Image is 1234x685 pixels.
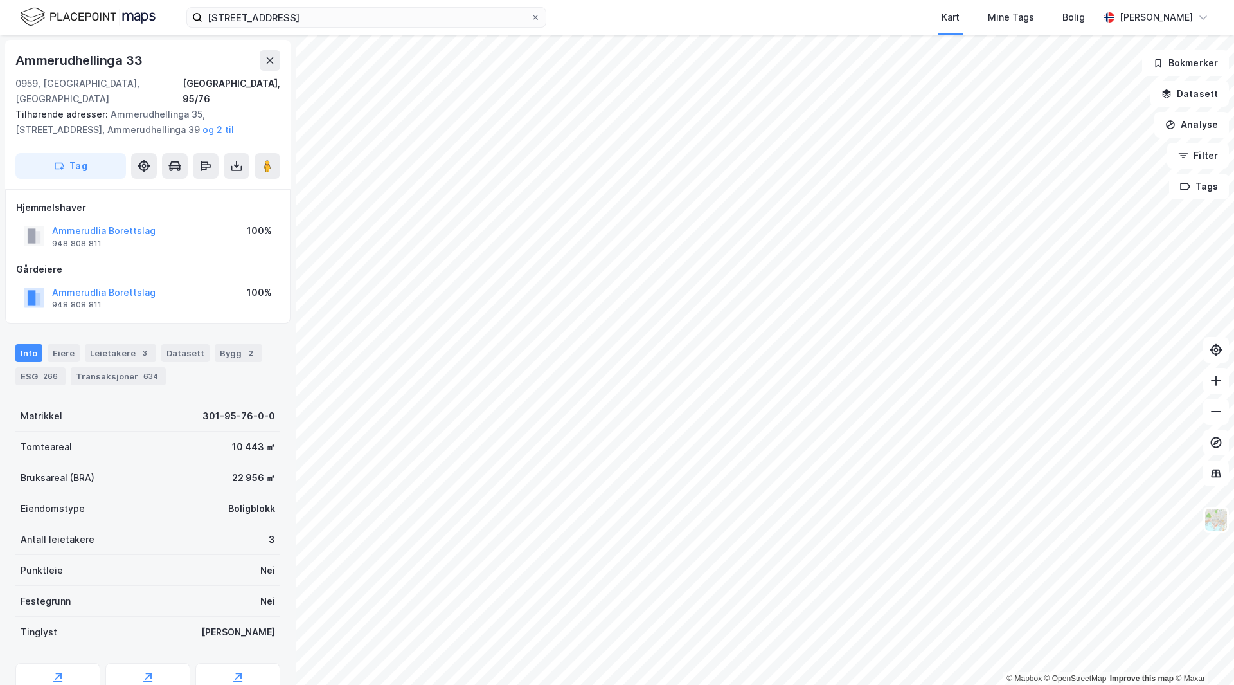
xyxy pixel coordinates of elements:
[15,344,42,362] div: Info
[232,439,275,455] div: 10 443 ㎡
[52,300,102,310] div: 948 808 811
[40,370,60,383] div: 266
[21,532,94,547] div: Antall leietakere
[138,347,151,360] div: 3
[247,285,272,300] div: 100%
[21,594,71,609] div: Festegrunn
[1167,143,1229,169] button: Filter
[48,344,80,362] div: Eiere
[183,76,280,107] div: [GEOGRAPHIC_DATA], 95/76
[1150,81,1229,107] button: Datasett
[15,367,66,385] div: ESG
[244,347,257,360] div: 2
[269,532,275,547] div: 3
[15,50,145,71] div: Ammerudhellinga 33
[215,344,262,362] div: Bygg
[141,370,161,383] div: 634
[21,6,156,28] img: logo.f888ab2527a4732fd821a326f86c7f29.svg
[942,10,960,25] div: Kart
[1204,507,1228,532] img: Z
[15,76,183,107] div: 0959, [GEOGRAPHIC_DATA], [GEOGRAPHIC_DATA]
[260,594,275,609] div: Nei
[21,439,72,455] div: Tomteareal
[202,408,275,424] div: 301-95-76-0-0
[1169,174,1229,199] button: Tags
[16,200,280,215] div: Hjemmelshaver
[1044,674,1107,683] a: OpenStreetMap
[228,501,275,516] div: Boligblokk
[21,563,63,578] div: Punktleie
[1006,674,1042,683] a: Mapbox
[21,470,94,486] div: Bruksareal (BRA)
[15,107,270,138] div: Ammerudhellinga 35, [STREET_ADDRESS], Ammerudhellinga 39
[1110,674,1174,683] a: Improve this map
[16,262,280,277] div: Gårdeiere
[21,501,85,516] div: Eiendomstype
[988,10,1034,25] div: Mine Tags
[21,625,57,640] div: Tinglyst
[21,408,62,424] div: Matrikkel
[201,625,275,640] div: [PERSON_NAME]
[71,367,166,385] div: Transaksjoner
[1120,10,1193,25] div: [PERSON_NAME]
[1170,623,1234,685] iframe: Chat Widget
[15,109,111,120] span: Tilhørende adresser:
[85,344,156,362] div: Leietakere
[1142,50,1229,76] button: Bokmerker
[161,344,210,362] div: Datasett
[247,223,272,239] div: 100%
[202,8,530,27] input: Søk på adresse, matrikkel, gårdeiere, leietakere eller personer
[1154,112,1229,138] button: Analyse
[260,563,275,578] div: Nei
[232,470,275,486] div: 22 956 ㎡
[52,239,102,249] div: 948 808 811
[1062,10,1085,25] div: Bolig
[15,153,126,179] button: Tag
